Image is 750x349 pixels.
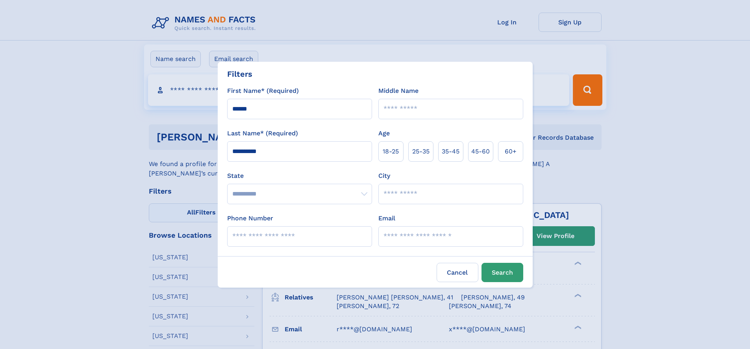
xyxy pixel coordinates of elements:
div: Filters [227,68,252,80]
label: State [227,171,372,181]
span: 60+ [505,147,517,156]
label: First Name* (Required) [227,86,299,96]
label: Email [378,214,395,223]
span: 45‑60 [471,147,490,156]
label: Last Name* (Required) [227,129,298,138]
span: 35‑45 [442,147,459,156]
span: 18‑25 [383,147,399,156]
label: Cancel [437,263,478,282]
label: Age [378,129,390,138]
label: City [378,171,390,181]
label: Phone Number [227,214,273,223]
button: Search [481,263,523,282]
label: Middle Name [378,86,419,96]
span: 25‑35 [412,147,430,156]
